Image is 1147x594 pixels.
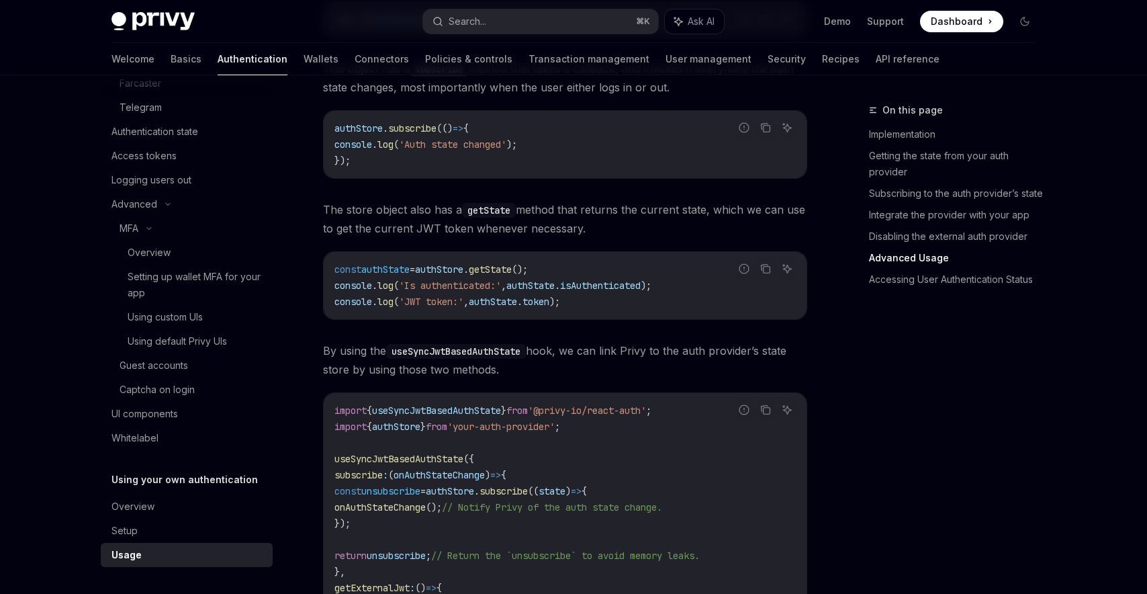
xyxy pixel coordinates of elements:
[522,296,549,308] span: token
[869,183,1046,204] a: Subscribing to the auth provider’s state
[377,138,394,151] span: log
[426,501,442,513] span: ();
[388,469,394,481] span: (
[334,138,372,151] span: console
[506,280,555,292] span: authState
[415,263,463,275] span: authStore
[383,469,388,481] span: :
[334,421,367,433] span: import
[383,122,388,134] span: .
[529,43,649,75] a: Transaction management
[334,122,383,134] span: authStore
[426,485,474,497] span: authStore
[323,200,807,238] span: The store object also has a method that returns the current state, which we can use to get the cu...
[361,263,410,275] span: authState
[778,401,796,419] button: Ask AI
[463,453,474,465] span: ({
[334,501,426,513] span: onAuthStateChange
[528,405,646,417] span: '@privy-io/react-auth'
[334,550,367,562] span: return
[120,357,188,374] div: Guest accounts
[501,405,506,417] span: }
[101,329,273,353] a: Using default Privy UIs
[334,566,345,578] span: },
[323,59,807,97] span: This object has a method that takes a callback, and invokes it every time the auth state changes,...
[506,405,528,417] span: from
[218,43,287,75] a: Authentication
[334,517,351,529] span: });
[453,122,463,134] span: =>
[334,485,361,497] span: const
[415,582,426,594] span: ()
[549,296,560,308] span: );
[869,269,1046,290] a: Accessing User Authentication Status
[555,421,560,433] span: ;
[410,263,415,275] span: =
[757,401,774,419] button: Copy the contents from the code block
[111,406,178,422] div: UI components
[666,43,751,75] a: User management
[688,15,715,28] span: Ask AI
[323,341,807,379] span: By using the hook, we can link Privy to the auth provider’s state store by using those two methods.
[111,148,177,164] div: Access tokens
[120,382,195,398] div: Captcha on login
[111,172,191,188] div: Logging users out
[334,469,383,481] span: subscribe
[120,220,138,237] div: MFA
[399,138,506,151] span: 'Auth state changed'
[501,280,506,292] span: ,
[1014,11,1036,32] button: Toggle dark mode
[101,95,273,120] a: Telegram
[101,168,273,192] a: Logging users out
[372,405,501,417] span: useSyncJwtBasedAuthState
[869,204,1046,226] a: Integrate the provider with your app
[822,43,860,75] a: Recipes
[101,265,273,305] a: Setting up wallet MFA for your app
[128,269,265,301] div: Setting up wallet MFA for your app
[757,260,774,278] button: Copy the contents from the code block
[463,296,469,308] span: ,
[423,9,658,34] button: Search...⌘K
[388,122,437,134] span: subscribe
[420,421,426,433] span: }
[377,280,394,292] span: log
[101,120,273,144] a: Authentication state
[372,280,377,292] span: .
[372,296,377,308] span: .
[735,401,753,419] button: Report incorrect code
[867,15,904,28] a: Support
[646,405,651,417] span: ;
[735,119,753,136] button: Report incorrect code
[665,9,724,34] button: Ask AI
[501,469,506,481] span: {
[304,43,338,75] a: Wallets
[931,15,982,28] span: Dashboard
[778,260,796,278] button: Ask AI
[869,247,1046,269] a: Advanced Usage
[768,43,806,75] a: Security
[377,296,394,308] span: log
[442,501,662,513] span: // Notify Privy of the auth state change.
[334,582,410,594] span: getExternalJwt
[426,550,431,562] span: ;
[869,226,1046,247] a: Disabling the external auth provider
[437,122,453,134] span: (()
[361,485,420,497] span: unsubscribe
[876,43,939,75] a: API reference
[437,582,442,594] span: {
[399,296,463,308] span: 'JWT token:'
[920,11,1003,32] a: Dashboard
[101,378,273,402] a: Captcha on login
[128,333,227,349] div: Using default Privy UIs
[367,405,372,417] span: {
[101,426,273,450] a: Whitelabel
[394,296,399,308] span: (
[426,421,447,433] span: from
[555,280,560,292] span: .
[355,43,409,75] a: Connectors
[111,196,157,212] div: Advanced
[111,499,154,515] div: Overview
[386,344,526,359] code: useSyncJwtBasedAuthState
[101,519,273,543] a: Setup
[426,582,437,594] span: =>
